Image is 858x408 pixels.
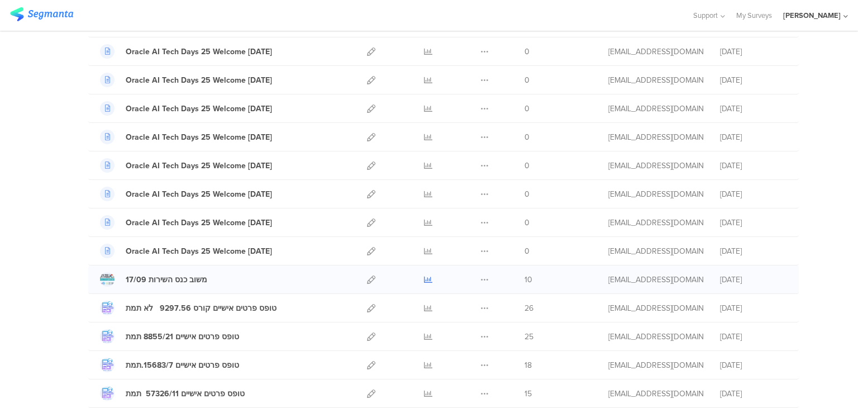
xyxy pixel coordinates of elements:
span: 0 [525,74,530,86]
a: Oracle AI Tech Days 25 Welcome [DATE] [100,215,272,230]
div: jb-onboarding@johnbryce.co.il [608,131,703,143]
a: טופס פרטים אישיים 57326/11 תמת [100,386,245,401]
div: טופס פרטים אישיים 8855/21 תמת [126,331,239,343]
a: Oracle AI Tech Days 25 Welcome [DATE] [100,158,272,173]
div: Oracle AI Tech Days 25 Welcome 26/11/25 [126,160,272,172]
a: Oracle AI Tech Days 25 Welcome [DATE] [100,130,272,144]
div: [PERSON_NAME] [783,10,841,21]
div: [DATE] [720,160,787,172]
div: [DATE] [720,46,787,58]
div: טופס פרטים אישיים 57326/11 תמת [126,388,245,400]
span: Support [693,10,718,21]
div: משוב כנס השירות 17/09 [126,274,207,286]
div: [DATE] [720,274,787,286]
div: Oracle AI Tech Days 25 Welcome 30/11/25 [126,131,272,143]
span: 0 [525,131,530,143]
a: Oracle AI Tech Days 25 Welcome [DATE] [100,187,272,201]
div: Oracle AI Tech Days 25 Welcome 25/11/25 [126,188,272,200]
a: Oracle AI Tech Days 25 Welcome [DATE] [100,44,272,59]
div: [DATE] [720,331,787,343]
span: 15 [525,388,532,400]
span: 0 [525,160,530,172]
div: [DATE] [720,359,787,371]
div: jb-onboarding@johnbryce.co.il [608,274,703,286]
div: jb-onboarding@johnbryce.co.il [608,245,703,257]
span: 26 [525,302,533,314]
div: jb-onboarding@johnbryce.co.il [608,388,703,400]
div: טופס פרטים אישיים 15683/7.תמת [126,359,239,371]
img: segmanta logo [10,7,73,21]
a: משוב כנס השירות 17/09 [100,272,207,287]
div: [DATE] [720,103,787,115]
span: 0 [525,46,530,58]
div: Oracle AI Tech Days 25 Welcome 23/11/25 [126,245,272,257]
div: [DATE] [720,131,787,143]
a: טופס פרטים אישיים קורס 9297.56 לא תמת [100,301,277,315]
a: טופס פרטים אישיים 15683/7.תמת [100,358,239,372]
div: jb-onboarding@johnbryce.co.il [608,103,703,115]
a: Oracle AI Tech Days 25 Welcome [DATE] [100,244,272,258]
div: [DATE] [720,388,787,400]
div: jb-onboarding@johnbryce.co.il [608,160,703,172]
div: [DATE] [720,245,787,257]
span: 25 [525,331,533,343]
div: [DATE] [720,217,787,229]
div: Oracle AI Tech Days 25 Welcome 03/12/25 [126,46,272,58]
div: [DATE] [720,188,787,200]
span: 0 [525,188,530,200]
span: 0 [525,217,530,229]
div: jb-onboarding@johnbryce.co.il [608,74,703,86]
div: Oracle AI Tech Days 25 Welcome 01/12/25 [126,103,272,115]
div: [DATE] [720,302,787,314]
div: jb-onboarding@johnbryce.co.il [608,217,703,229]
a: טופס פרטים אישיים 8855/21 תמת [100,329,239,344]
div: טופס פרטים אישיים קורס 9297.56 לא תמת [126,302,277,314]
a: Oracle AI Tech Days 25 Welcome [DATE] [100,73,272,87]
div: jb-onboarding@johnbryce.co.il [608,331,703,343]
div: Oracle AI Tech Days 25 Welcome 02/12/25 [126,74,272,86]
span: 0 [525,103,530,115]
span: 0 [525,245,530,257]
div: jb-onboarding@johnbryce.co.il [608,46,703,58]
a: Oracle AI Tech Days 25 Welcome [DATE] [100,101,272,116]
span: 10 [525,274,532,286]
div: Oracle AI Tech Days 25 Welcome 24/11/25 [126,217,272,229]
span: 18 [525,359,532,371]
div: [DATE] [720,74,787,86]
div: jb-onboarding@johnbryce.co.il [608,302,703,314]
div: jb-onboarding@johnbryce.co.il [608,188,703,200]
div: jb-onboarding@johnbryce.co.il [608,359,703,371]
